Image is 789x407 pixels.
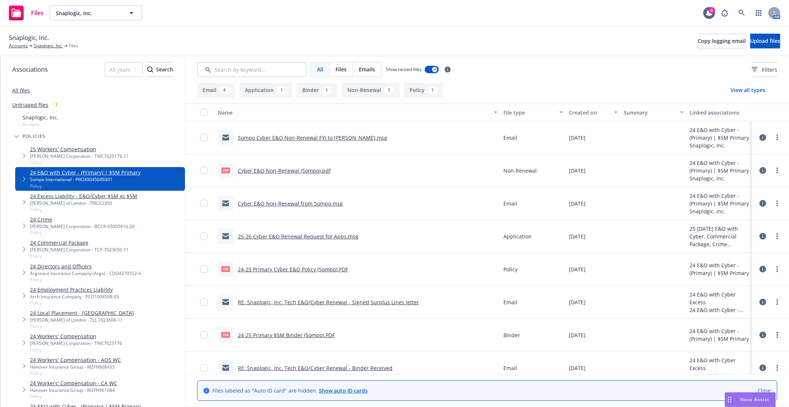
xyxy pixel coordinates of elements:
[319,387,368,394] a: Show auto ID cards
[31,10,44,16] span: Files
[238,332,335,339] a: 24-25 Primary $5M Binder (Sompo).PDF
[219,86,229,94] div: 4
[30,286,119,294] a: 24 Employment Practices Liability
[221,332,230,338] span: PDF
[689,142,749,149] div: Snaplogic, Inc.
[277,86,287,94] div: 1
[147,62,173,77] div: Search
[762,66,777,74] span: Filters
[30,347,122,353] span: Policy
[200,167,208,174] input: Toggle Row Selected
[30,216,135,223] a: 24 Crime
[689,109,749,116] div: Linked associations
[725,392,776,407] button: Nova Assist
[9,33,49,43] span: Snaplogic, Inc.
[689,159,749,174] div: 24 E&O with Cyber - (Primary) | $5M Primary
[773,232,782,241] a: more
[322,86,332,94] div: 1
[404,83,443,98] button: Policy
[30,379,117,387] a: 24 Workers' Compensation - CA WC
[503,200,517,207] span: Email
[30,364,121,370] div: Hanover Insurance Group - WZFH868433
[34,43,63,49] a: Snaplogic, Inc.
[23,113,58,121] span: Snaplogic, Inc.
[200,109,208,116] input: Select all
[238,364,392,372] a: RE: Snaplogic, Inc. Tech E&O/Cyber Renewal - Binder Received
[30,340,122,346] div: [PERSON_NAME] Corporation - TWC7025176
[30,247,129,253] div: [PERSON_NAME] Corporation - TCP-7023650-11
[238,299,419,306] a: RE: Snaplogic, Inc. Tech E&O/Cyber Renewal - Signed Surplus Lines letter
[30,317,134,323] div: [PERSON_NAME] of London - TLL 7023666-11
[569,109,610,116] div: Created on
[239,83,292,98] button: Application
[752,62,777,77] button: Filters
[12,65,48,74] span: Associations
[200,331,208,339] input: Toggle Row Selected
[773,330,782,339] a: more
[698,37,746,44] span: Copy logging email
[56,9,120,17] span: Snaplogic, Inc.
[30,277,141,283] span: Policy
[238,134,387,141] a: Sompo Cyber E&O Non-Renewal FYI to [PERSON_NAME].msg
[758,387,771,394] a: Close
[773,298,782,306] a: more
[317,65,323,73] span: All
[752,66,777,74] span: Filters
[147,67,153,72] svg: Search
[503,265,517,273] span: Policy
[773,265,782,274] a: more
[200,265,208,273] input: Toggle Row Selected
[689,372,749,380] div: 24 E&O with Cyber - (Primary) | $5M Primary
[30,159,129,166] span: Policy
[238,266,348,273] a: 24-25 Primary Cyber E&O Policy (Sompo).PDF
[569,298,586,306] span: [DATE]
[200,298,208,306] input: Toggle Row Selected
[200,200,208,207] input: Toggle Row Selected
[569,331,586,339] span: [DATE]
[566,104,621,121] button: Created on
[503,167,537,174] span: Non-Renewal
[147,62,173,77] button: SearchSearch
[200,134,208,141] input: Toggle Row Selected
[750,34,780,48] button: Upload files
[569,233,586,240] span: [DATE]
[23,121,58,128] span: Account
[30,370,121,376] span: Policy
[689,126,749,142] div: 24 E&O with Cyber - (Primary) | $5M Primary
[30,332,122,340] a: 24 Workers' Compensation
[30,356,121,364] a: 24 Workers' Compensation - AOS WC
[773,363,782,372] a: more
[698,34,746,48] button: Copy logging email
[238,233,358,240] a: 25-26 Cyber E&O Renewal Request for Apps.msg
[773,199,782,208] a: more
[238,167,331,174] a: Cyber E&O Non-Renewal (Sompo).pdf
[197,62,306,77] input: Search by keyword...
[428,86,438,94] div: 1
[342,83,399,98] button: Non-Renewal
[221,266,230,272] span: PDF
[30,145,129,153] a: 25 Workers' Compensation
[569,200,586,207] span: [DATE]
[384,86,394,94] div: 1
[740,396,769,403] span: Nova Assist
[773,166,782,175] a: more
[30,387,117,393] div: Hanover Insurance Group - W2FH961084
[689,261,749,277] div: 24 E&O with Cyber - (Primary) | $5M Primary
[297,83,337,98] button: Binder
[689,192,749,207] div: 24 E&O with Cyber - (Primary) | $5M Primary
[500,104,566,121] button: File type
[503,233,532,240] span: Application
[503,331,520,339] span: Binder
[689,225,749,248] div: 25 [DATE] E&O with Cyber, Commercial Package, Crime Renewal
[30,169,141,176] a: 24 E&O with Cyber - (Primary) | $5M Primary
[773,133,782,142] a: more
[30,323,134,329] span: Policy
[336,65,347,73] span: Files
[719,83,777,98] button: View all types
[30,270,141,277] div: Argonaut Insurance Company (Argo) - CDO4279552-4
[717,6,732,20] a: Report a Bug
[50,6,142,20] button: Snaplogic, Inc.
[725,393,734,407] div: Drag to move
[359,65,375,73] span: Emails
[212,387,368,394] span: Files labeled as "Auto ID card" are hidden.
